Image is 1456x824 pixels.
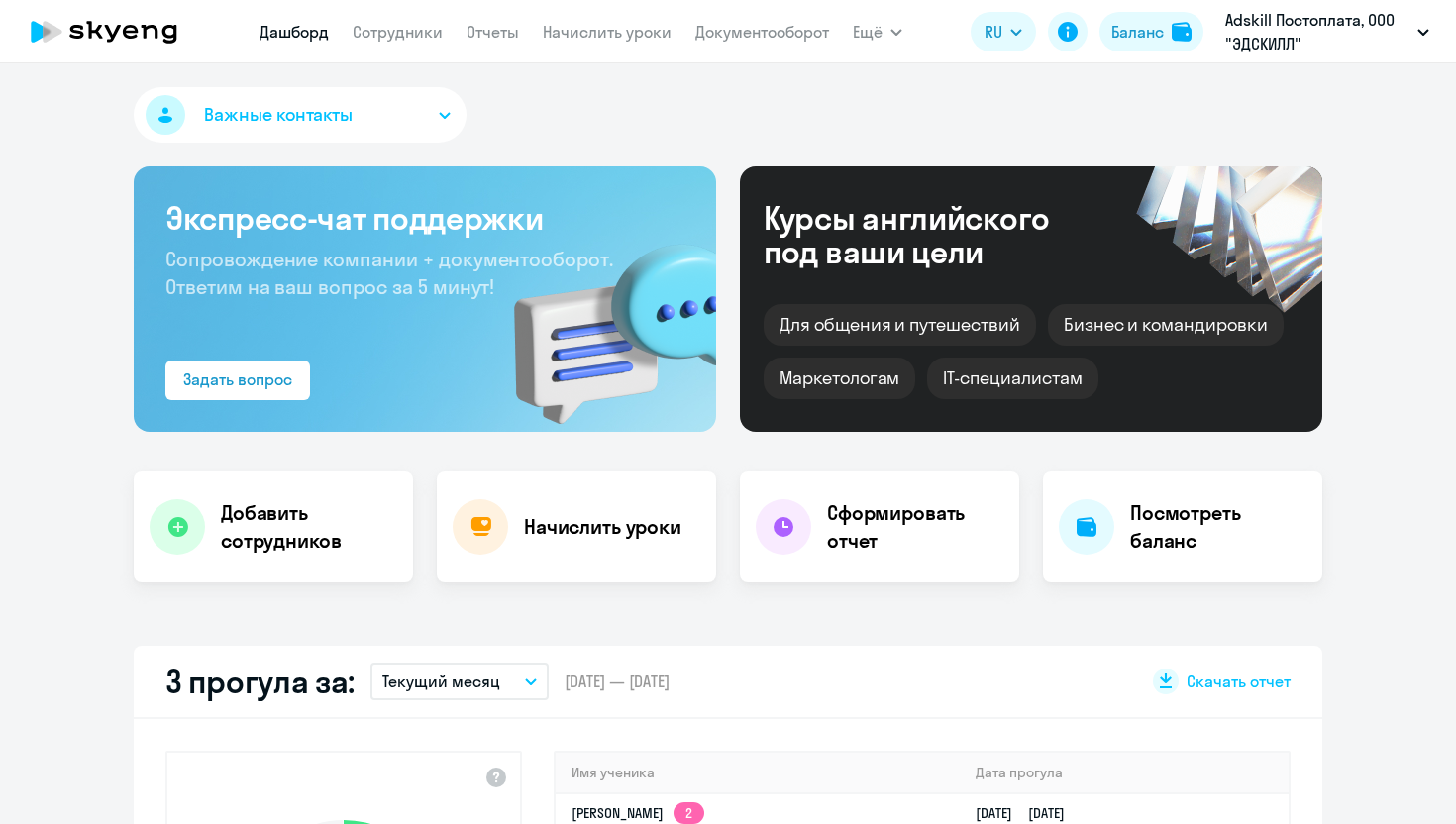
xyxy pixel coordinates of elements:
[353,22,443,42] a: Сотрудники
[134,87,467,143] button: Важные контакты
[976,804,1081,822] a: [DATE][DATE]
[260,22,329,42] a: Дашборд
[764,201,1102,268] div: Курсы английского под ваши цели
[971,12,1036,51] button: RU
[674,802,704,824] app-skyeng-badge: 2
[1215,8,1439,55] button: Adskill Постоплата, ООО "ЭДСКИЛЛ"
[165,198,684,238] h3: Экспресс-чат поддержки
[524,513,681,541] h4: Начислить уроки
[565,670,670,692] span: [DATE] — [DATE]
[1099,12,1203,51] button: Балансbalance
[1187,670,1291,692] span: Скачать отчет
[382,669,500,693] p: Текущий месяц
[556,753,960,793] th: Имя ученика
[1130,499,1306,555] h4: Посмотреть баланс
[183,367,292,391] div: Задать вопрос
[695,22,829,42] a: Документооборот
[572,804,704,822] a: [PERSON_NAME]2
[485,209,716,432] img: bg-img
[221,499,397,555] h4: Добавить сотрудников
[1172,22,1192,42] img: balance
[165,360,310,400] button: Задать вопрос
[1048,304,1284,346] div: Бизнес и командировки
[764,304,1036,346] div: Для общения и путешествий
[827,499,1003,555] h4: Сформировать отчет
[467,22,519,42] a: Отчеты
[165,662,355,701] h2: 3 прогула за:
[853,20,883,44] span: Ещё
[1225,8,1409,55] p: Adskill Постоплата, ООО "ЭДСКИЛЛ"
[370,663,549,700] button: Текущий месяц
[764,358,915,399] div: Маркетологам
[543,22,672,42] a: Начислить уроки
[204,102,353,128] span: Важные контакты
[1111,20,1164,44] div: Баланс
[985,20,1002,44] span: RU
[165,247,613,299] span: Сопровождение компании + документооборот. Ответим на ваш вопрос за 5 минут!
[853,12,902,51] button: Ещё
[960,753,1289,793] th: Дата прогула
[927,358,1097,399] div: IT-специалистам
